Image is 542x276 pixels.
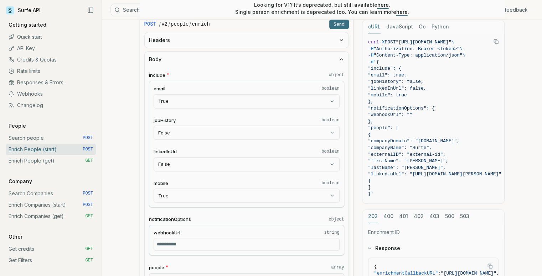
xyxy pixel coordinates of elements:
span: / [159,21,161,28]
p: Company [6,178,35,185]
p: People [6,122,29,129]
a: Get Filters GET [6,255,96,266]
span: "linkedInUrl": false, [368,86,427,91]
code: boolean [321,117,339,123]
button: Go [419,20,426,33]
span: "people": [ [368,125,399,131]
span: POST [83,191,93,196]
a: Enrich Companies (start) POST [6,199,96,211]
code: object [329,72,344,78]
span: , [496,271,499,276]
button: Body [145,52,349,67]
span: GET [85,258,93,263]
span: -X [379,39,385,45]
span: "mobile": true [368,92,407,98]
button: 202 [368,210,378,223]
span: \ [460,46,463,52]
span: "Authorization: Bearer <token>" [373,46,460,52]
p: Getting started [6,21,49,28]
button: Copy Text [485,261,495,271]
code: boolean [321,180,339,186]
a: Credits & Quotas [6,54,96,65]
a: Responses & Errors [6,77,96,88]
a: Changelog [6,100,96,111]
span: : [438,271,441,276]
span: linkedInUrl [154,148,177,155]
button: 402 [414,210,424,223]
span: people [149,264,164,271]
span: "firstName": "[PERSON_NAME]", [368,158,449,164]
button: 401 [399,210,408,223]
span: "enrichmentCallbackURL" [374,271,438,276]
span: jobHistory [154,117,176,124]
span: -H [368,53,374,58]
span: "Content-Type: application/json" [373,53,463,58]
code: v2 [161,21,167,28]
a: API Key [6,43,96,54]
span: mobile [154,180,168,187]
code: people [171,21,189,28]
code: boolean [321,86,339,91]
span: GET [85,213,93,219]
span: / [189,21,191,28]
p: Other [6,233,25,240]
span: / [168,21,170,28]
code: boolean [321,149,339,154]
span: POST [83,147,93,152]
a: Get credits GET [6,243,96,255]
span: "companyDomain": "[DOMAIN_NAME]", [368,138,460,144]
span: -d [368,59,374,65]
button: 400 [383,210,393,223]
span: } [368,178,371,184]
span: "jobHistory": false, [368,79,424,84]
button: cURL [368,20,381,33]
span: }, [368,99,374,104]
code: enrich [192,21,210,28]
span: "companyName": "Surfe", [368,145,432,150]
p: Enrichment ID [368,229,499,236]
a: Surfe API [6,5,41,16]
span: POST [83,202,93,208]
a: Quick start [6,31,96,43]
button: Copy Text [491,36,501,47]
a: Give feedback [492,6,528,14]
span: "linkedinUrl": "[URL][DOMAIN_NAME][PERSON_NAME]" [368,171,501,177]
span: { [374,264,377,269]
code: string [324,230,339,235]
button: Collapse Sidebar [85,5,96,16]
span: POST [384,39,396,45]
button: JavaScript [386,20,413,33]
button: Headers [145,32,349,48]
p: Looking for V1? It’s deprecated, but still available . Single person enrichment is deprecated too... [235,1,409,16]
button: SearchCtrlK [110,4,289,16]
a: Rate limits [6,65,96,77]
span: "externalID": "external-id", [368,152,446,157]
span: POST [83,135,93,141]
span: webhookUrl [154,229,180,236]
span: "[URL][DOMAIN_NAME]" [396,39,451,45]
span: email [154,85,165,92]
a: Enrich Companies (get) GET [6,211,96,222]
code: object [329,217,344,222]
a: Enrich People (get) GET [6,155,96,166]
span: \ [463,53,465,58]
a: Webhooks [6,88,96,100]
span: }' [368,191,374,197]
span: '{ [373,59,379,65]
span: -H [368,46,374,52]
span: "notificationOptions": { [368,106,435,111]
span: POST [144,21,156,28]
span: GET [85,158,93,164]
span: GET [85,246,93,252]
span: ] [368,185,371,190]
a: Search people POST [6,132,96,144]
span: curl [368,39,379,45]
a: here [377,2,389,8]
button: Python [432,20,449,33]
a: Enrich People (start) POST [6,144,96,155]
span: notificationOptions [149,216,191,223]
span: "webhookUrl": "" [368,112,413,117]
span: "include": { [368,66,402,71]
button: 403 [429,210,439,223]
span: { [368,132,371,137]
